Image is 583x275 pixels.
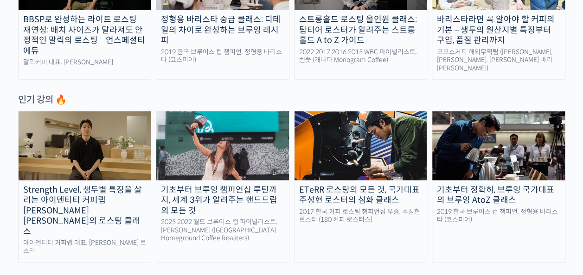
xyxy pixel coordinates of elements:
img: from-brewing-basics-to-competition_course-thumbnail.jpg [156,111,289,180]
img: hyungyongjeong_thumbnail.jpg [432,111,565,180]
span: 설정 [143,212,154,219]
div: ETeRR 로스팅의 모든 것, 국가대표 주성현 로스터의 심화 클래스 [295,185,427,206]
a: ETeRR 로스팅의 모든 것, 국가대표 주성현 로스터의 심화 클래스 2017 한국 커피 로스팅 챔피언십 우승, 주성현 로스터 (180 커피 로스터스) [294,111,428,262]
div: 스트롱홀드 로스팅 올인원 클래스: 탑티어 로스터가 알려주는 스트롱홀드 A to Z 가이드 [295,14,427,46]
a: Strength Level, 생두별 특징을 살리는 아이덴티티 커피랩 [PERSON_NAME] [PERSON_NAME]의 로스팅 클래스 아이덴티티 커피랩 대표, [PERSON_... [18,111,152,262]
div: 2022 2017 2016 2015 WBC 파이널리스트, 벤풋 (캐나다 Monogram Coffee) [295,48,427,64]
a: 홈 [3,198,61,221]
span: 홈 [29,212,35,219]
div: 기초부터 브루잉 챔피언십 루틴까지, 세계 3위가 알려주는 핸드드립의 모든 것 [156,185,289,216]
div: Strength Level, 생두별 특징을 살리는 아이덴티티 커피랩 [PERSON_NAME] [PERSON_NAME]의 로스팅 클래스 [19,185,151,237]
div: 2017 한국 커피 로스팅 챔피언십 우승, 주성현 로스터 (180 커피 로스터스) [295,208,427,224]
div: 2025 2022 월드 브루어스 컵 파이널리스트, [PERSON_NAME] ([GEOGRAPHIC_DATA] Homeground Coffee Roasters) [156,218,289,243]
a: 기초부터 브루잉 챔피언십 루틴까지, 세계 3위가 알려주는 핸드드립의 모든 것 2025 2022 월드 브루어스 컵 파이널리스트, [PERSON_NAME] ([GEOGRAPHIC... [156,111,289,262]
div: 아이덴티티 커피랩 대표, [PERSON_NAME] 로스터 [19,239,151,255]
span: 대화 [85,212,96,220]
div: 정형용 바리스타 중급 클래스: 디테일의 차이로 완성하는 브루잉 레시피 [156,14,289,46]
img: eterr-roasting_course-thumbnail.jpg [295,111,427,180]
div: 2019 한국 브루어스 컵 챔피언, 정형용 바리스타 (코스피어) [156,48,289,64]
div: 말릭커피 대표, [PERSON_NAME] [19,58,151,67]
div: 인기 강의 🔥 [18,94,565,106]
a: 설정 [120,198,178,221]
div: 2019 한국 브루어스 컵 챔피언, 정형용 바리스타 (코스피어) [432,208,565,224]
div: 바리스타라면 꼭 알아야 할 커피의 기본 – 생두의 원산지별 특징부터 구입, 품질 관리까지 [432,14,565,46]
div: BBSP로 완성하는 라이트 로스팅 재연성: 배치 사이즈가 달라져도 안정적인 말릭의 로스팅 – 언스페셜티 에듀 [19,14,151,56]
a: 기초부터 정확히, 브루잉 국가대표의 브루잉 AtoZ 클래스 2019 한국 브루어스 컵 챔피언, 정형용 바리스타 (코스피어) [432,111,565,262]
div: 기초부터 정확히, 브루잉 국가대표의 브루잉 AtoZ 클래스 [432,185,565,206]
img: identity-roasting_course-thumbnail.jpg [19,111,151,180]
a: 대화 [61,198,120,221]
div: 모모스커피 해외무역팀 ([PERSON_NAME], [PERSON_NAME], [PERSON_NAME] 바리[PERSON_NAME]) [432,48,565,73]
